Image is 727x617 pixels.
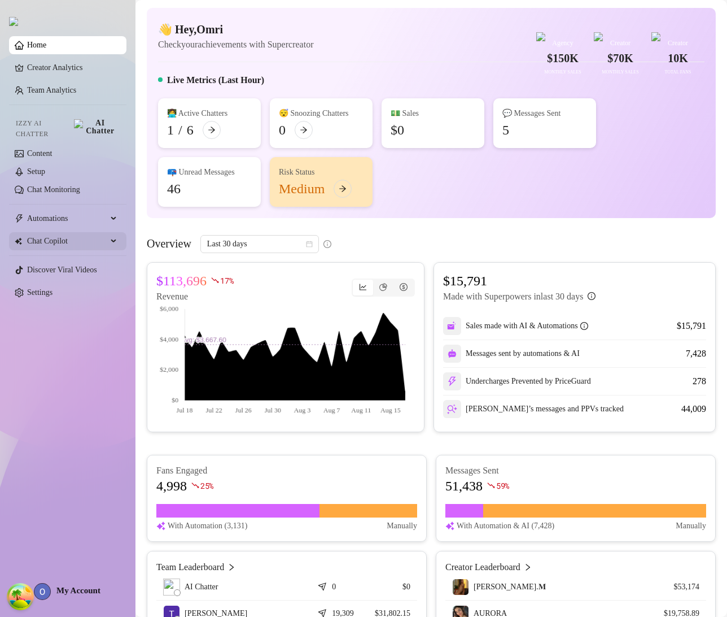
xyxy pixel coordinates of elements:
[156,290,233,303] article: Revenue
[158,21,313,37] h4: 👋 Hey, Omri
[372,581,410,593] article: $0
[323,240,331,248] span: info-circle
[27,266,97,274] a: Discover Viral Videos
[279,166,363,179] div: Risk Status
[27,167,45,176] a: Setup
[443,290,583,303] article: Made with Superpowers in last 30 days
[447,376,457,386] img: svg%3e
[352,279,415,297] div: segmented control
[445,464,706,477] article: Messages Sent
[15,214,24,223] span: thunderbolt
[686,347,706,360] div: 7,428
[185,581,218,593] span: AI Chatter
[9,585,32,608] button: Open Tanstack query devtools
[391,121,404,139] div: $0
[167,73,264,87] h5: Live Metrics (Last Hour)
[306,241,313,247] span: calendar
[163,579,180,596] img: izzy-ai-chatter-avatar.svg
[34,584,50,599] img: AGNmyxYGUeY91goav8Amjzrd-Bt1gjuwdOJpJrLE0KO0=s96-c
[536,32,545,41] img: gold-badge.svg
[332,581,336,593] article: 0
[693,375,706,388] div: 278
[167,107,252,120] div: 👩‍💻 Active Chatters
[536,69,589,76] div: Monthly Sales
[502,107,587,120] div: 💬 Messages Sent
[207,236,312,253] span: Last 30 days
[448,349,457,358] img: svg%3e
[156,520,165,532] img: svg%3e
[318,580,329,591] span: send
[387,520,417,532] article: Manually
[200,480,213,491] span: 25 %
[74,119,117,135] img: AI Chatter
[15,237,22,245] img: Chat Copilot
[27,185,80,194] a: Chat Monitoring
[594,69,647,76] div: Monthly Sales
[445,477,483,495] article: 51,438
[379,283,387,291] span: pie-chart
[474,583,546,591] span: [PERSON_NAME].𝐌
[677,319,706,333] div: $15,791
[359,283,367,291] span: line-chart
[168,520,247,532] article: With Automation (3,131)
[56,586,100,595] span: My Account
[443,400,624,418] div: [PERSON_NAME]’s messages and PPVs tracked
[453,579,468,595] img: 𝐀𝐧𝐧𝐚.𝐌
[487,481,495,489] span: fall
[391,107,475,120] div: 💵 Sales
[400,283,408,291] span: dollar-circle
[651,38,704,49] div: Creator
[156,477,187,495] article: 4,998
[651,32,660,41] img: blue-badge.svg
[443,272,595,290] article: $15,791
[457,520,554,532] article: With Automation & AI (7,428)
[443,345,580,363] div: Messages sent by automations & AI
[156,272,207,290] article: $113,696
[594,38,647,49] div: Creator
[211,276,219,284] span: fall
[651,69,704,76] div: Total Fans
[594,50,647,67] div: $70K
[27,232,107,250] span: Chat Copilot
[227,560,235,574] span: right
[580,322,588,330] span: info-circle
[27,149,52,158] a: Content
[147,235,191,252] article: Overview
[27,41,46,49] a: Home
[536,50,589,67] div: $150K
[651,50,704,67] div: 10K
[27,210,107,228] span: Automations
[27,59,117,77] a: Creator Analytics
[27,86,76,94] a: Team Analytics
[445,520,454,532] img: svg%3e
[158,37,313,51] article: Check your achievements with Supercreator
[187,121,194,139] div: 6
[443,372,591,390] div: Undercharges Prevented by PriceGuard
[339,185,347,193] span: arrow-right
[208,126,216,134] span: arrow-right
[156,464,417,477] article: Fans Engaged
[167,180,181,198] div: 46
[167,166,252,179] div: 📪 Unread Messages
[16,118,69,140] span: Izzy AI Chatter
[447,321,457,331] img: svg%3e
[676,520,706,532] article: Manually
[466,320,588,332] div: Sales made with AI & Automations
[191,481,199,489] span: fall
[447,404,457,414] img: svg%3e
[27,288,52,297] a: Settings
[279,107,363,120] div: 😴 Snoozing Chatters
[681,402,706,416] div: 44,009
[502,121,509,139] div: 5
[9,17,18,26] img: logo.svg
[536,38,589,49] div: Agency
[220,275,233,286] span: 17 %
[279,121,286,139] div: 0
[524,560,532,574] span: right
[300,126,308,134] span: arrow-right
[167,121,174,139] div: 1
[648,581,699,593] article: $53,174
[156,560,224,574] article: Team Leaderboard
[496,480,509,491] span: 59 %
[445,560,520,574] article: Creator Leaderboard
